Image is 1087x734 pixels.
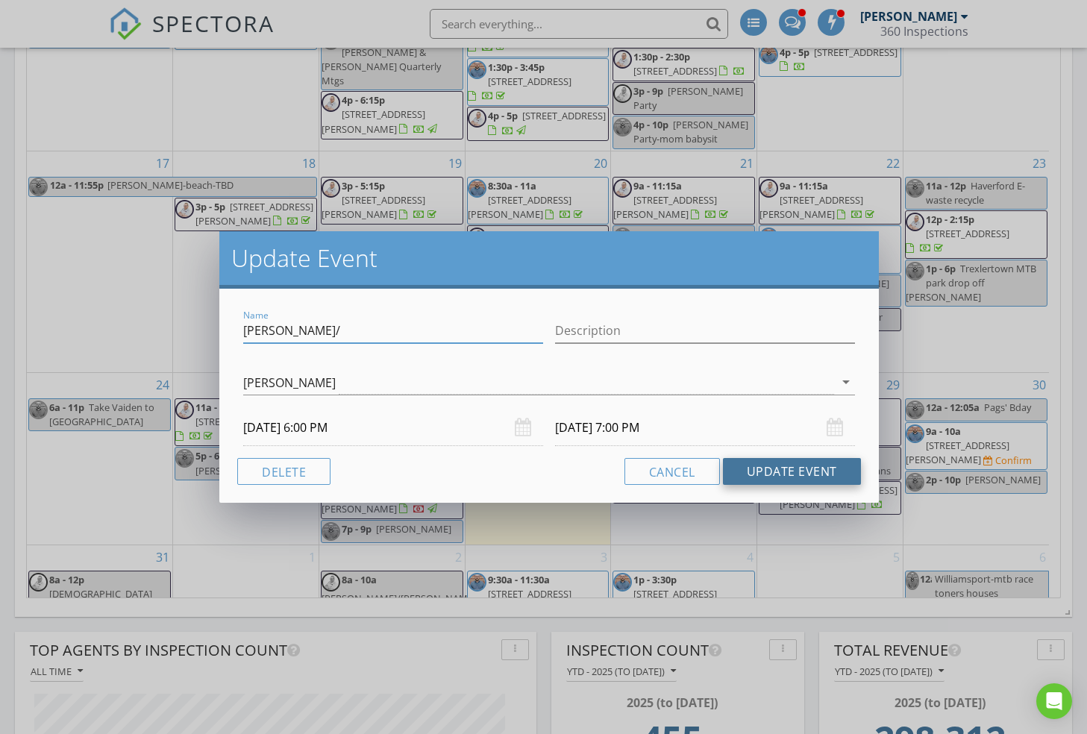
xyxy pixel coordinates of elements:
[837,373,855,391] i: arrow_drop_down
[243,410,543,446] input: Select date
[243,376,336,389] div: [PERSON_NAME]
[1036,683,1072,719] div: Open Intercom Messenger
[231,243,866,273] h2: Update Event
[555,410,855,446] input: Select date
[237,458,331,485] button: Delete
[624,458,720,485] button: Cancel
[723,458,861,485] button: Update Event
